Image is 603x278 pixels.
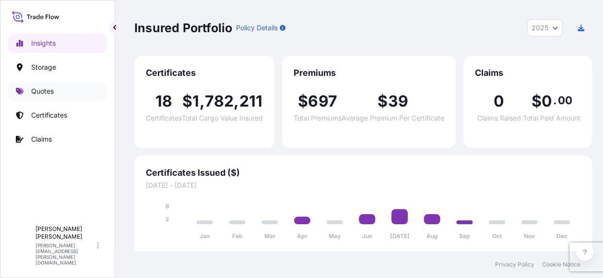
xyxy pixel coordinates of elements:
[342,115,444,121] span: Average Premium Per Certificate
[556,232,568,240] tspan: Dec
[31,134,52,144] p: Claims
[459,232,470,240] tspan: Sep
[146,115,182,121] span: Certificates
[146,167,580,179] span: Certificates Issued ($)
[294,115,342,121] span: Total Premiums
[390,232,409,240] tspan: [DATE]
[146,67,263,79] span: Certificates
[264,232,275,240] tspan: Mar
[426,232,438,240] tspan: Aug
[378,94,388,109] span: $
[542,261,580,268] a: Cookie Notice
[35,225,95,241] p: [PERSON_NAME] [PERSON_NAME]
[298,94,308,109] span: $
[232,232,243,240] tspan: Feb
[294,67,444,79] span: Premiums
[297,232,307,240] tspan: Apr
[531,94,541,109] span: $
[8,130,107,149] a: Claims
[388,94,408,109] span: 39
[199,94,204,109] span: ,
[134,20,232,36] p: Insured Portfolio
[329,232,341,240] tspan: May
[205,94,234,109] span: 782
[200,232,210,240] tspan: Jan
[8,82,107,101] a: Quotes
[527,19,562,36] button: Year Selector
[541,94,552,109] span: 0
[475,67,580,79] span: Claims
[523,115,580,121] span: Total Paid Amount
[557,97,572,104] span: 00
[192,94,199,109] span: 1
[31,110,67,120] p: Certificates
[31,62,56,72] p: Storage
[532,23,548,33] span: 2025
[182,115,263,121] span: Total Cargo Value Insured
[8,58,107,77] a: Storage
[494,94,504,109] span: 0
[21,241,24,250] span: I
[553,97,556,104] span: .
[492,232,502,240] tspan: Oct
[234,94,239,109] span: ,
[31,38,56,48] p: Insights
[155,94,172,109] span: 18
[8,106,107,125] a: Certificates
[308,94,337,109] span: 697
[477,115,521,121] span: Claims Raised
[524,232,535,240] tspan: Nov
[166,216,169,223] tspan: 2
[146,181,580,190] span: [DATE] - [DATE]
[31,86,54,96] p: Quotes
[35,242,95,266] p: [PERSON_NAME][EMAIL_ADDRESS][PERSON_NAME][DOMAIN_NAME]
[239,94,262,109] span: 211
[182,94,192,109] span: $
[236,23,278,33] p: Policy Details
[362,232,372,240] tspan: Jun
[8,34,107,53] a: Insights
[495,261,534,268] a: Privacy Policy
[166,203,169,210] tspan: 8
